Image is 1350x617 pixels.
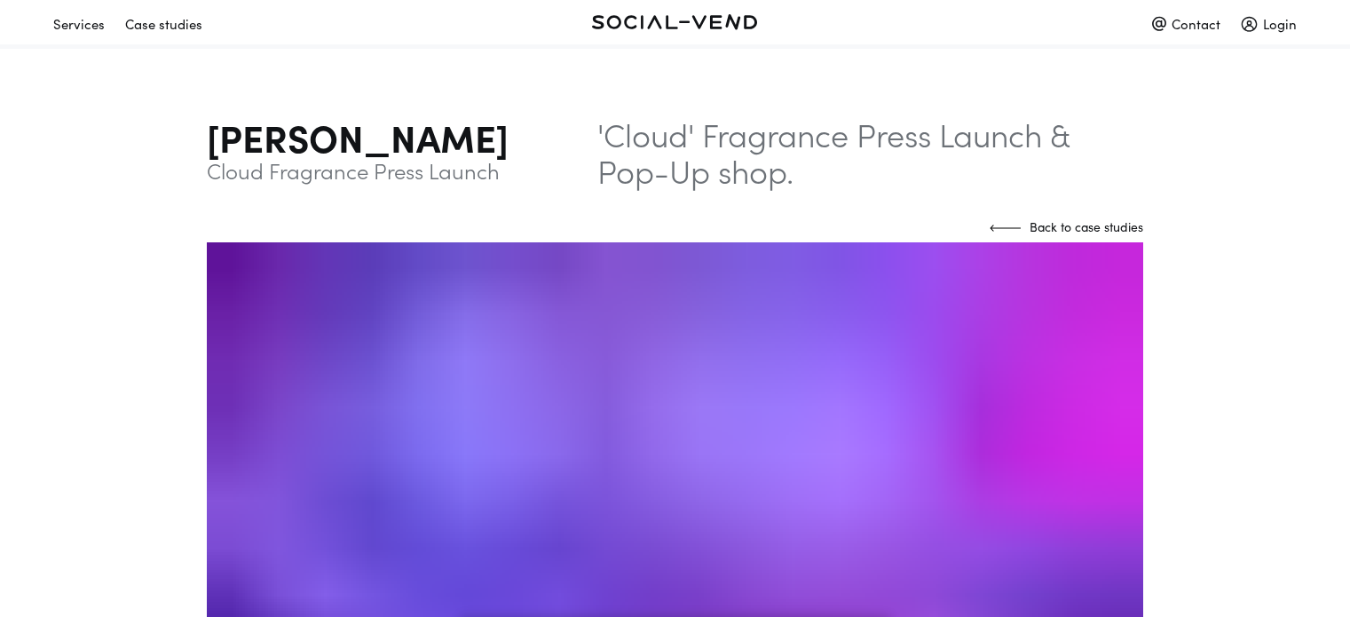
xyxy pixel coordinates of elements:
[990,218,1143,239] a: Back to case studies
[597,115,1143,189] p: 'Cloud' Fragrance Press Launch & Pop-Up shop.
[207,115,509,189] div: [PERSON_NAME]
[125,8,223,27] a: Case studies
[1152,8,1220,39] div: Contact
[207,158,509,183] sub: Cloud Fragrance Press Launch
[1241,8,1297,39] div: Login
[53,8,105,39] div: Services
[125,8,202,39] div: Case studies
